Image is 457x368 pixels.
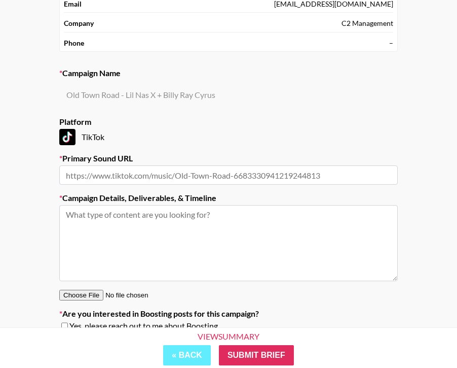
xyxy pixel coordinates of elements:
[189,332,268,341] div: View Summary
[69,321,218,331] span: Yes, please reach out to me about Boosting
[59,80,412,109] input: Old Town Road - Lil Nas X + Billy Ray Cyrus
[59,193,398,203] label: Campaign Details, Deliverables, & Timeline
[64,19,94,28] strong: Company
[59,309,398,319] label: Are you interested in Boosting posts for this campaign?
[59,117,398,127] label: Platform
[59,153,398,163] label: Primary Sound URL
[59,68,398,78] label: Campaign Name
[59,129,75,145] img: TikTok
[64,39,84,48] strong: Phone
[341,19,393,28] div: C2 Management
[59,129,398,145] div: TikTok
[389,39,393,48] div: –
[219,345,294,365] input: Submit Brief
[163,345,211,365] button: « Back
[59,165,398,185] input: https://www.tiktok.com/music/Old-Town-Road-6683330941219244813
